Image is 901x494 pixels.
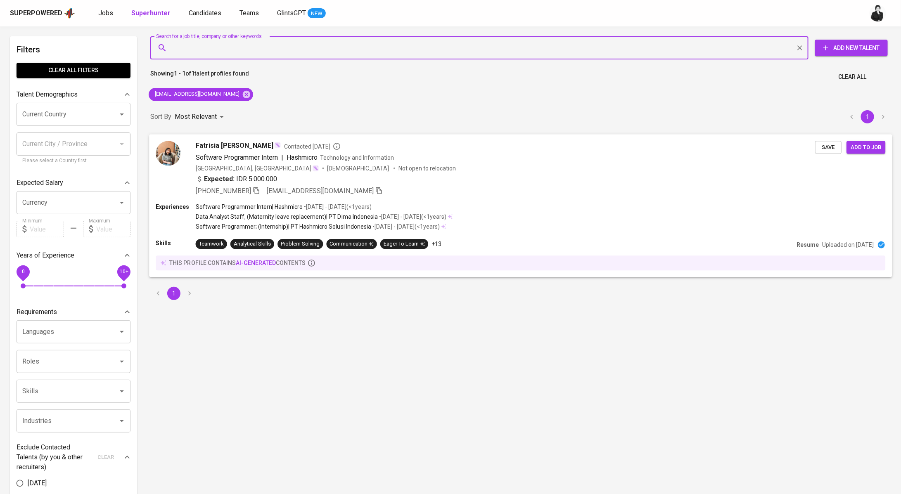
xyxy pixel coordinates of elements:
button: Clear All [835,69,870,85]
p: this profile contains contents [169,259,306,267]
svg: By Batam recruiter [333,142,341,150]
span: [DEMOGRAPHIC_DATA] [327,164,390,172]
img: magic_wand.svg [274,142,281,148]
p: +13 [432,240,441,248]
span: Software Programmer Intern [196,153,278,161]
button: Add New Talent [815,40,888,56]
p: Expected Salary [17,178,63,188]
img: medwi@glints.com [870,5,886,21]
span: [EMAIL_ADDRESS][DOMAIN_NAME] [149,90,244,98]
div: [GEOGRAPHIC_DATA], [GEOGRAPHIC_DATA] [196,164,319,172]
span: | [281,152,283,162]
div: [EMAIL_ADDRESS][DOMAIN_NAME] [149,88,253,101]
p: Software Programmer; (Internship) | PT Hashmicro Solusi Indonesia [196,222,371,231]
a: GlintsGPT NEW [277,8,326,19]
p: • [DATE] - [DATE] ( <1 years ) [371,222,440,231]
a: Superpoweredapp logo [10,7,75,19]
div: Years of Experience [17,247,130,264]
button: Open [116,356,128,367]
p: Sort By [150,112,171,122]
span: Teams [239,9,259,17]
span: Fatrisia [PERSON_NAME] [196,141,274,151]
a: Jobs [98,8,115,19]
button: Clear [794,42,806,54]
a: Candidates [189,8,223,19]
span: NEW [308,9,326,18]
p: Uploaded on [DATE] [822,241,874,249]
a: Teams [239,8,261,19]
input: Value [30,221,64,237]
b: 1 [191,70,194,77]
p: Experiences [156,202,195,210]
button: Clear All filters [17,63,130,78]
span: Add New Talent [822,43,881,53]
p: Not open to relocation [398,164,456,172]
p: • [DATE] - [DATE] ( <1 years ) [303,202,371,210]
a: Fatrisia [PERSON_NAME]Contacted [DATE]Software Programmer Intern|HashmicroTechnology and Informat... [150,135,891,277]
div: Requirements [17,304,130,320]
h6: Filters [17,43,130,56]
span: 0 [21,269,24,275]
span: AI-generated [236,260,276,266]
nav: pagination navigation [150,287,197,300]
span: Jobs [98,9,113,17]
span: Clear All filters [23,65,124,76]
div: IDR 5.000.000 [196,174,277,184]
span: Save [819,142,837,152]
button: Open [116,326,128,338]
div: Talent Demographics [17,86,130,103]
b: Expected: [204,174,235,184]
p: Resume [797,241,819,249]
button: Save [815,141,842,154]
p: Skills [156,239,195,247]
button: Open [116,109,128,120]
div: Superpowered [10,9,62,18]
button: page 1 [167,287,180,300]
div: Teamwork [199,240,224,248]
p: • [DATE] - [DATE] ( <1 years ) [378,213,446,221]
p: Most Relevant [175,112,217,122]
img: app logo [64,7,75,19]
b: Superhunter [131,9,171,17]
p: Showing of talent profiles found [150,69,249,85]
span: Add to job [851,142,881,152]
span: Technology and Information [320,154,394,161]
img: magic_wand.svg [312,165,319,171]
span: [DATE] [28,478,47,488]
button: Open [116,385,128,397]
p: Exclude Contacted Talents (by you & other recruiters) [17,442,92,472]
a: Superhunter [131,8,172,19]
button: Open [116,197,128,208]
p: Years of Experience [17,251,74,260]
p: Data Analyst Staff, (Maternity leave replacement) | PT Dima Indonesia [196,213,378,221]
span: Contacted [DATE] [284,142,341,150]
p: Talent Demographics [17,90,78,99]
nav: pagination navigation [844,110,891,123]
span: Candidates [189,9,221,17]
span: Clear All [838,72,866,82]
b: 1 - 1 [174,70,185,77]
p: Requirements [17,307,57,317]
div: Eager To Learn [384,240,425,248]
button: Add to job [846,141,885,154]
div: Analytical Skills [234,240,271,248]
button: Open [116,415,128,427]
span: Hashmicro [287,153,318,161]
span: 10+ [119,269,128,275]
div: Exclude Contacted Talents (by you & other recruiters)clear [17,442,130,472]
div: Problem Solving [281,240,320,248]
div: Expected Salary [17,175,130,191]
p: Please select a Country first [22,157,125,165]
button: page 1 [861,110,874,123]
div: Most Relevant [175,109,227,125]
div: Communication [330,240,374,248]
p: Software Programmer Intern | Hashmicro [196,202,303,210]
img: 6e04a4c48c66521ee39d7856c21b1c04.jpeg [156,141,180,165]
input: Value [96,221,130,237]
span: GlintsGPT [277,9,306,17]
span: [EMAIL_ADDRESS][DOMAIN_NAME] [267,187,374,194]
span: [PHONE_NUMBER] [196,187,251,194]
